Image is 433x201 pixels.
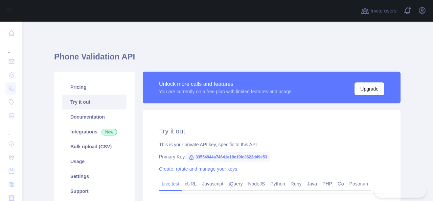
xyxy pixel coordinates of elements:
[335,178,347,189] a: Go
[199,178,226,189] a: Javascript
[304,178,320,189] a: Java
[62,109,127,124] a: Documentation
[5,123,16,136] div: ...
[355,82,384,95] button: Upgrade
[268,178,288,189] a: Python
[347,178,371,189] a: Postman
[360,5,398,16] button: Invite users
[101,129,117,135] span: New
[159,88,292,95] div: You are currently on a free plan with limited features and usage
[226,178,245,189] a: jQuery
[62,184,127,199] a: Support
[62,169,127,184] a: Settings
[320,178,335,189] a: PHP
[62,80,127,95] a: Pricing
[159,178,182,189] a: Live test
[62,95,127,109] a: Try it out
[159,153,384,160] div: Primary Key:
[288,178,304,189] a: Ruby
[374,183,426,198] iframe: Toggle Customer Support
[370,7,396,15] span: Invite users
[62,124,127,139] a: Integrations New
[62,154,127,169] a: Usage
[245,178,268,189] a: NodeJS
[159,141,384,148] div: This is your private API key, specific to this API.
[159,126,384,136] h2: Try it out
[62,139,127,154] a: Bulk upload (CSV)
[182,178,199,189] a: cURL
[159,80,292,88] div: Unlock more calls and features
[186,152,270,162] span: 33554944a74641a18c19fc3622d49e53
[5,41,16,54] div: ...
[159,166,237,172] a: Create, rotate and manage your keys
[54,51,401,68] h1: Phone Validation API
